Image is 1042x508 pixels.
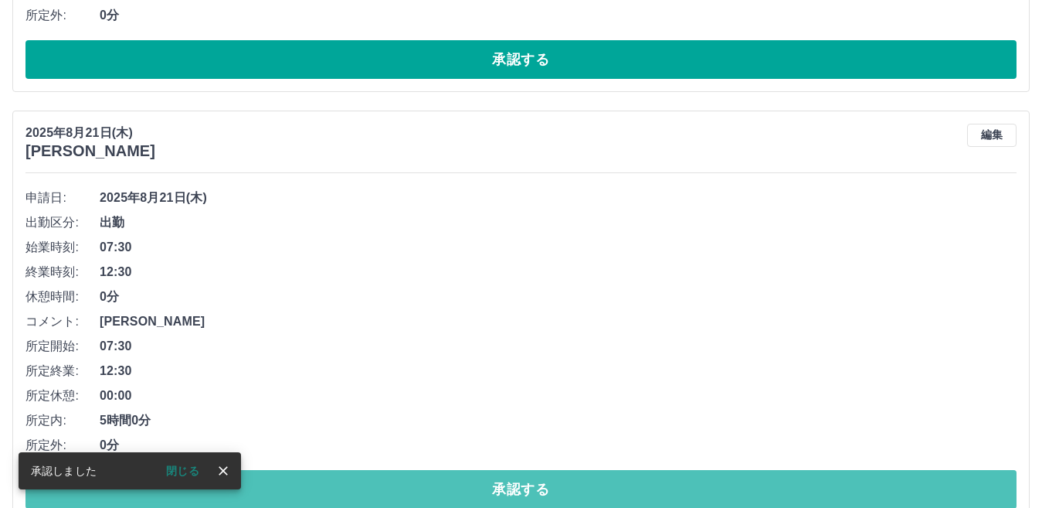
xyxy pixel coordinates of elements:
[25,312,100,331] span: コメント:
[154,459,212,482] button: 閉じる
[212,459,235,482] button: close
[25,6,100,25] span: 所定外:
[967,124,1017,147] button: 編集
[25,411,100,430] span: 所定内:
[25,288,100,306] span: 休憩時間:
[25,238,100,257] span: 始業時刻:
[100,238,1017,257] span: 07:30
[100,362,1017,380] span: 12:30
[100,6,1017,25] span: 0分
[25,387,100,405] span: 所定休憩:
[25,436,100,455] span: 所定外:
[25,40,1017,79] button: 承認する
[100,312,1017,331] span: [PERSON_NAME]
[25,213,100,232] span: 出勤区分:
[25,124,155,142] p: 2025年8月21日(木)
[100,263,1017,281] span: 12:30
[100,189,1017,207] span: 2025年8月21日(木)
[25,142,155,160] h3: [PERSON_NAME]
[25,362,100,380] span: 所定終業:
[100,213,1017,232] span: 出勤
[100,387,1017,405] span: 00:00
[25,189,100,207] span: 申請日:
[100,411,1017,430] span: 5時間0分
[100,436,1017,455] span: 0分
[100,288,1017,306] span: 0分
[31,457,97,485] div: 承認しました
[100,337,1017,356] span: 07:30
[25,263,100,281] span: 終業時刻:
[25,337,100,356] span: 所定開始:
